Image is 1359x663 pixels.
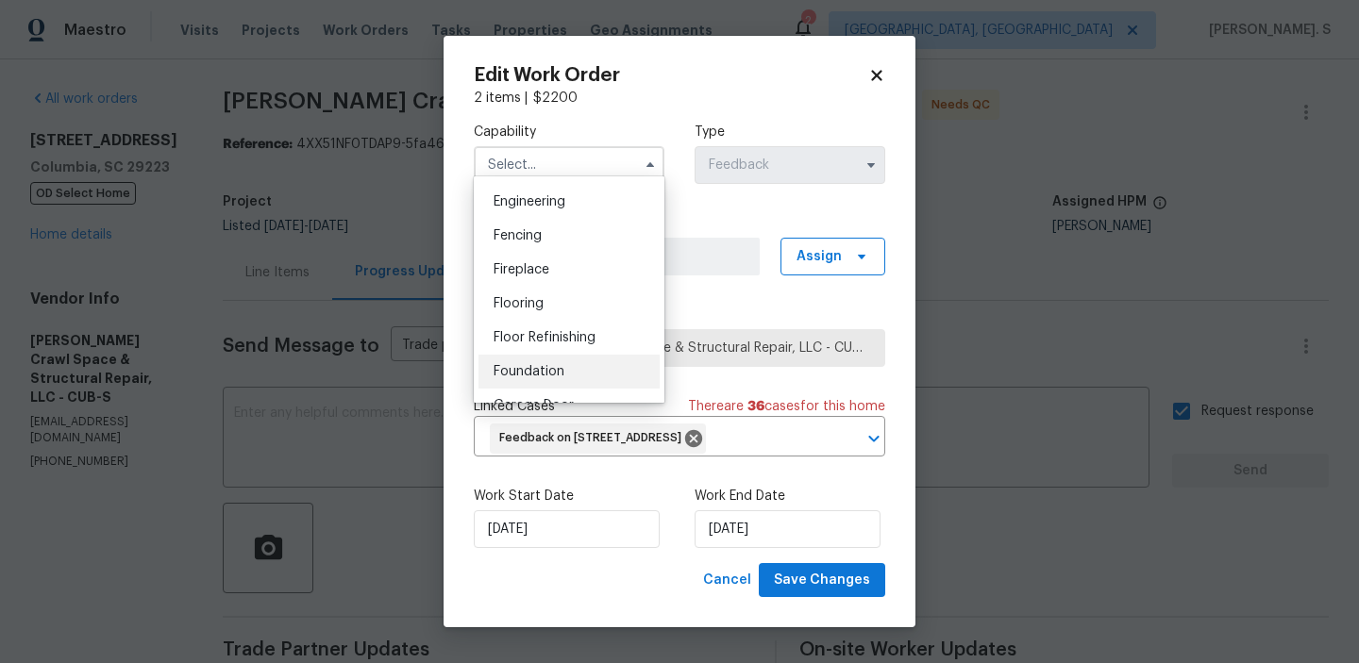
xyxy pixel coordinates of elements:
button: Show options [860,154,882,176]
span: Fencing [494,229,542,242]
label: Trade Partner [474,306,885,324]
span: Save Changes [774,569,870,592]
span: [PERSON_NAME] Crawl Space & Structural Repair, LLC - CUB-S [490,339,869,357]
span: Garage Door [494,399,574,412]
div: Feedback on [STREET_ADDRESS] [490,423,706,454]
label: Capability [474,123,664,141]
label: Work Order Manager [474,214,885,233]
span: Cancel [703,569,751,592]
input: M/D/YYYY [474,510,660,548]
span: Engineering [494,195,565,208]
input: Select... [474,146,664,184]
span: $ 2200 [533,91,578,105]
h2: Edit Work Order [474,66,868,85]
span: Assign [797,247,842,266]
span: Foundation [494,365,564,378]
label: Type [695,123,885,141]
input: Select... [695,146,885,184]
span: Floor Refinishing [494,331,596,344]
input: M/D/YYYY [695,510,881,548]
span: 36 [747,400,764,413]
span: Feedback on [STREET_ADDRESS] [499,430,689,446]
span: Linked Cases [474,397,555,416]
div: 2 items | [474,89,885,108]
button: Cancel [696,563,759,598]
button: Hide options [639,154,662,176]
span: Fireplace [494,263,549,276]
label: Work End Date [695,487,885,506]
label: Work Start Date [474,487,664,506]
button: Save Changes [759,563,885,598]
button: Open [861,425,887,452]
span: There are case s for this home [688,397,885,416]
span: Flooring [494,297,544,310]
